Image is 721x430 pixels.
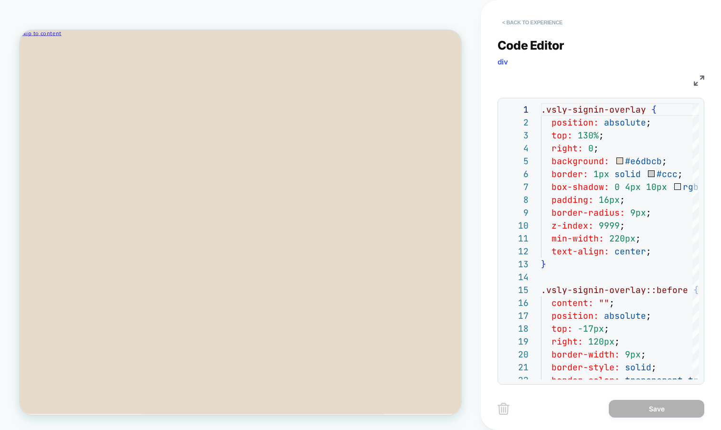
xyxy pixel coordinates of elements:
[646,246,651,257] span: ;
[503,322,529,335] div: 18
[599,130,604,141] span: ;
[599,220,620,231] span: 9999
[588,143,594,154] span: 0
[620,220,625,231] span: ;
[651,104,657,115] span: {
[503,206,529,219] div: 9
[609,297,615,308] span: ;
[551,336,583,347] span: right:
[661,156,667,167] span: ;
[646,310,651,321] span: ;
[646,117,651,128] span: ;
[503,116,529,129] div: 2
[551,246,609,257] span: text-align:
[625,156,661,167] span: #e6dbcb
[551,310,599,321] span: position:
[625,181,641,192] span: 4px
[551,233,604,244] span: min-width:
[551,143,583,154] span: right:
[503,296,529,309] div: 16
[599,297,609,308] span: ""
[651,362,657,373] span: ;
[677,168,682,179] span: ;
[498,38,564,52] span: Code Editor
[630,207,646,218] span: 9px
[503,103,529,116] div: 1
[551,181,609,192] span: box-shadow:
[625,349,641,360] span: 9px
[503,271,529,283] div: 14
[503,219,529,232] div: 10
[599,194,620,205] span: 16px
[682,181,703,192] span: rgba
[503,168,529,180] div: 6
[594,143,599,154] span: ;
[551,207,625,218] span: border-radius:
[503,348,529,361] div: 20
[615,181,620,192] span: 0
[503,180,529,193] div: 7
[541,284,688,295] span: .vsly-signin-overlay::before
[503,129,529,142] div: 3
[641,349,646,360] span: ;
[609,400,704,418] button: Save
[498,57,508,66] span: div
[541,104,646,115] span: .vsly-signin-overlay
[620,194,625,205] span: ;
[503,361,529,374] div: 21
[609,233,636,244] span: 220px
[625,362,651,373] span: solid
[503,283,529,296] div: 15
[694,75,704,86] img: fullscreen
[551,117,599,128] span: position:
[646,207,651,218] span: ;
[503,142,529,155] div: 4
[551,156,609,167] span: background:
[498,15,567,30] button: < Back to experience
[646,181,667,192] span: 10px
[551,362,620,373] span: border-style:
[503,335,529,348] div: 19
[636,233,641,244] span: ;
[604,117,646,128] span: absolute
[551,323,573,334] span: top:
[588,336,615,347] span: 120px
[615,336,620,347] span: ;
[656,168,677,179] span: #ccc
[503,232,529,245] div: 11
[503,258,529,271] div: 13
[503,155,529,168] div: 5
[615,246,646,257] span: center
[578,130,599,141] span: 130%
[594,168,609,179] span: 1px
[503,193,529,206] div: 8
[503,374,529,387] div: 22
[551,220,594,231] span: z-index:
[625,375,683,386] span: transparent
[551,130,573,141] span: top:
[604,310,646,321] span: absolute
[541,259,546,270] span: }
[551,194,594,205] span: padding:
[578,323,604,334] span: -17px
[551,349,620,360] span: border-width:
[503,245,529,258] div: 12
[503,309,529,322] div: 17
[551,375,620,386] span: border-color:
[551,168,588,179] span: border:
[615,168,641,179] span: solid
[551,297,594,308] span: content:
[604,323,609,334] span: ;
[498,403,509,415] img: delete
